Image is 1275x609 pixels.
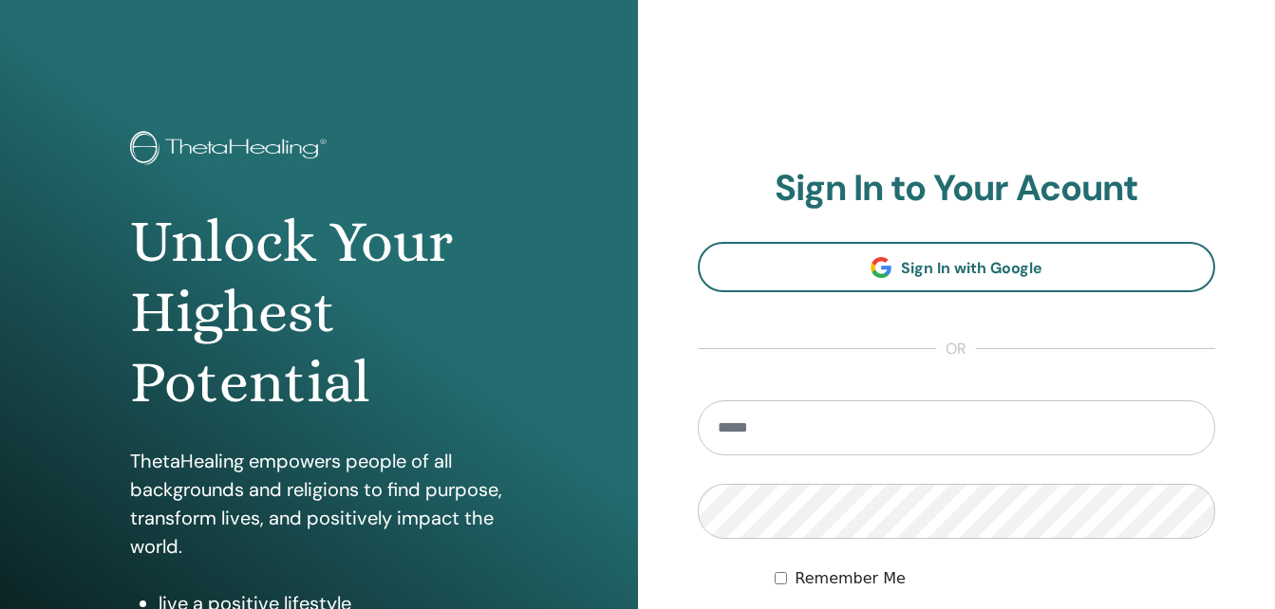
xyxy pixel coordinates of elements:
[795,567,906,590] label: Remember Me
[130,207,508,418] h1: Unlock Your Highest Potential
[130,447,508,561] p: ThetaHealing empowers people of all backgrounds and religions to find purpose, transform lives, a...
[901,258,1042,278] span: Sign In with Google
[775,567,1215,590] div: Keep me authenticated indefinitely or until I manually logout
[936,338,976,360] span: or
[698,242,1216,292] a: Sign In with Google
[698,167,1216,211] h2: Sign In to Your Acount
